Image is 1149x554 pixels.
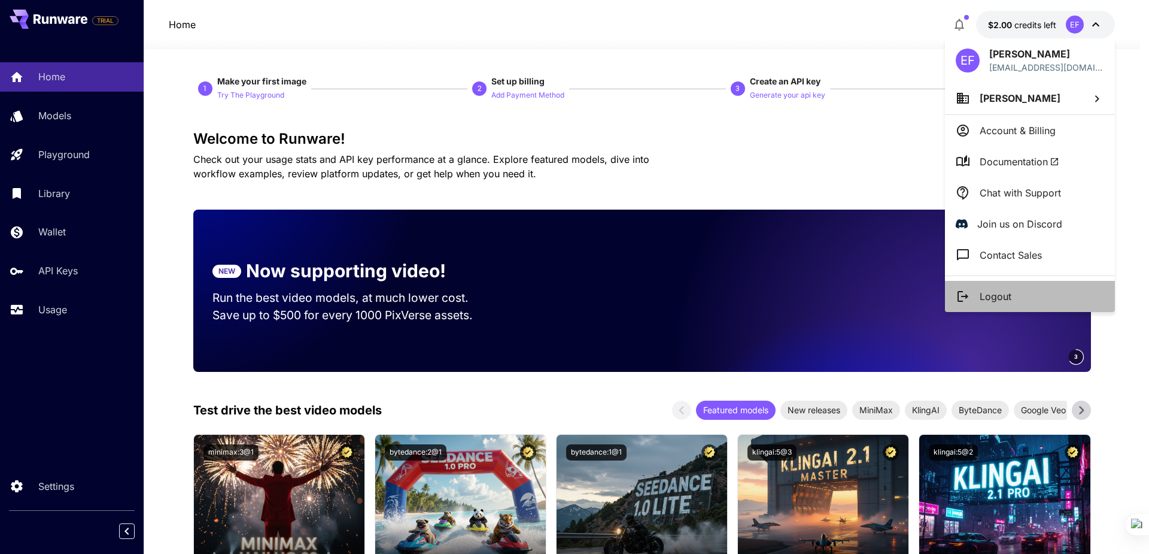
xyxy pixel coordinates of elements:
[980,248,1042,262] p: Contact Sales
[989,61,1104,74] div: info@creativecloseup.com
[980,289,1011,304] p: Logout
[945,82,1115,114] button: [PERSON_NAME]
[980,92,1060,104] span: [PERSON_NAME]
[956,49,980,72] div: EF
[989,47,1104,61] p: [PERSON_NAME]
[980,123,1056,138] p: Account & Billing
[977,217,1062,231] p: Join us on Discord
[980,186,1061,200] p: Chat with Support
[989,61,1104,74] p: [EMAIL_ADDRESS][DOMAIN_NAME]
[980,155,1059,169] span: Documentation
